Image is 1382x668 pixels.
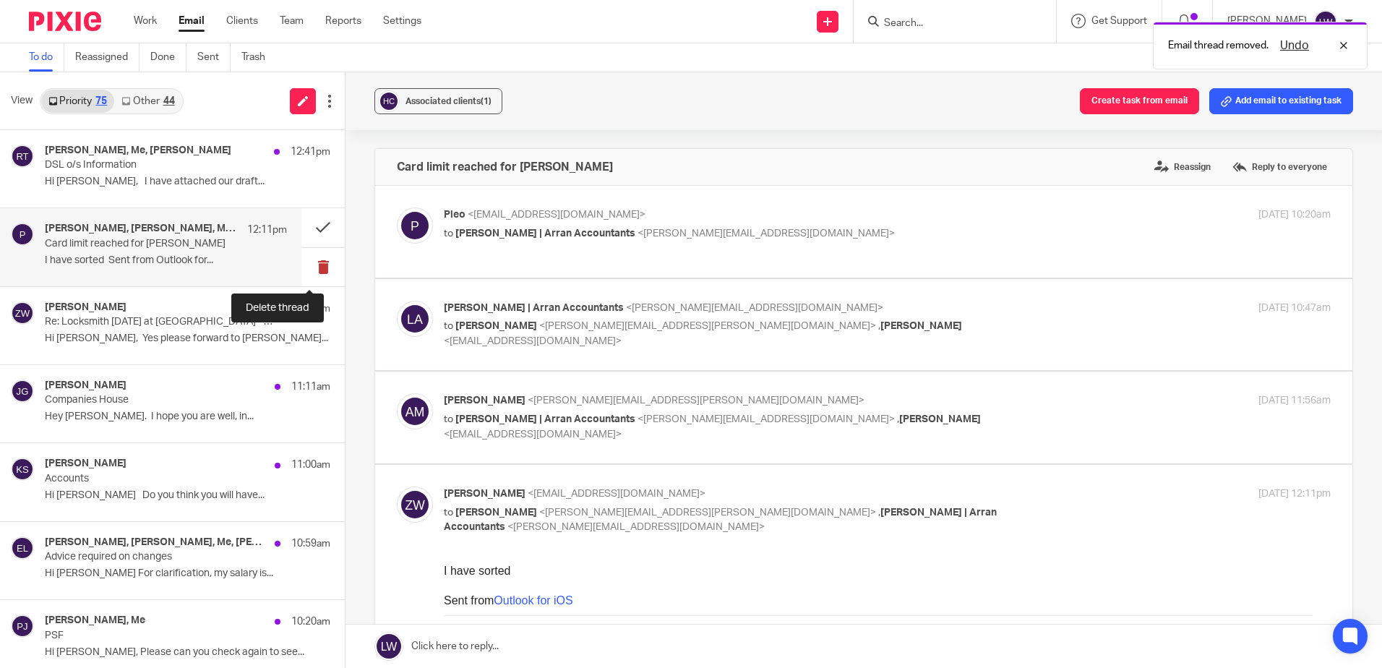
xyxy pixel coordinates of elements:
a: View card limits [17,653,122,665]
span: [PERSON_NAME] [444,489,525,499]
span: [PERSON_NAME]’s cards are frozen [17,456,346,513]
p: [DATE] 10:47am [1258,301,1331,316]
span: [PERSON_NAME] [455,321,537,331]
p: Re: Locksmith [DATE] at [GEOGRAPHIC_DATA] - [GEOGRAPHIC_DATA] Properties [45,316,273,328]
a: Email [179,14,205,28]
p: 10:20am [291,615,330,629]
div: 44 [163,96,175,106]
span: , [878,508,880,518]
h4: [PERSON_NAME], Me, [PERSON_NAME] [45,145,231,157]
span: <[EMAIL_ADDRESS][DOMAIN_NAME]> [444,429,622,440]
img: svg%3E [378,90,400,112]
p: Hi [PERSON_NAME], Yes please forward to [PERSON_NAME]... [45,333,330,345]
span: <[EMAIL_ADDRESS][DOMAIN_NAME]> [528,489,705,499]
span: to [444,508,453,518]
p: [DATE] 12:11pm [1258,487,1331,502]
a: Sent [197,43,231,72]
img: svg%3E [397,487,433,523]
span: [PERSON_NAME] [455,508,537,518]
label: Reassign [1151,156,1214,178]
label: Reply to everyone [1229,156,1331,178]
span: <[PERSON_NAME][EMAIL_ADDRESS][PERSON_NAME][DOMAIN_NAME]> [528,395,864,406]
img: svg%3E [397,301,433,337]
a: Reports [325,14,361,28]
span: [PERSON_NAME] | Arran Accountants [455,228,635,239]
span: [PERSON_NAME] | Arran Accountants [455,414,635,424]
p: I have sorted Sent from Outlook for... [45,254,287,267]
button: Undo [1276,37,1313,54]
span: <[PERSON_NAME][EMAIL_ADDRESS][DOMAIN_NAME]> [626,303,883,313]
h4: Card limit reached for [PERSON_NAME] [397,160,613,174]
span: [PERSON_NAME] [880,321,962,331]
button: Create task from email [1080,88,1199,114]
p: 12:41pm [291,145,330,159]
span: [PERSON_NAME] [444,395,525,406]
p: Hey [PERSON_NAME]. I hope you are well, in... [45,411,330,423]
a: Team [280,14,304,28]
p: Card limit reached for [PERSON_NAME] [45,238,239,250]
a: Reassigned [75,43,140,72]
p: [DATE] 10:20am [1258,207,1331,223]
span: [PERSON_NAME] | Arran Accountants [444,303,624,313]
span: to [444,321,453,331]
img: svg%3E [397,393,433,429]
p: DSL o/s Information [45,159,273,171]
img: Pixie [29,12,101,31]
img: svg%3E [11,145,34,168]
img: svg%3E [397,207,433,244]
span: [PERSON_NAME] [899,414,981,424]
span: <[EMAIL_ADDRESS][DOMAIN_NAME]> [468,210,645,220]
span: to [444,228,453,239]
span: <[PERSON_NAME][EMAIL_ADDRESS][PERSON_NAME][DOMAIN_NAME]> [539,508,876,518]
h4: [PERSON_NAME], [PERSON_NAME], Me, Pleo [45,223,240,235]
span: You can undo this by temporarily increasing [PERSON_NAME]’s monthly spending limit. [17,589,391,622]
span: View card limits [35,654,105,665]
div: 75 [95,96,107,106]
p: 10:59am [291,536,330,551]
a: Other44 [114,90,181,113]
a: Settings [383,14,421,28]
h4: [PERSON_NAME] [45,301,126,314]
p: Hi [PERSON_NAME], I have attached our draft... [45,176,330,188]
a: Clients [226,14,258,28]
a: To do [29,43,64,72]
span: (1) [481,97,492,106]
p: 12:11pm [247,223,287,237]
button: Associated clients(1) [374,88,502,114]
span: <[PERSON_NAME][EMAIL_ADDRESS][DOMAIN_NAME]> [638,228,895,239]
a: Outlook for iOS [50,30,129,43]
img: svg%3E [11,458,34,481]
h4: [PERSON_NAME] [45,380,126,392]
span: , [897,414,899,424]
p: Hi [PERSON_NAME], Please can you check again to see... [45,646,330,659]
p: 11:20am [291,301,330,316]
h4: [PERSON_NAME], Me [45,615,145,627]
img: svg%3E [11,615,34,638]
img: svg%3E [11,223,34,246]
img: svg%3E [1314,10,1337,33]
h4: [PERSON_NAME] [45,458,126,470]
a: Trash [241,43,276,72]
h4: [PERSON_NAME], [PERSON_NAME], Me, [PERSON_NAME] Bairns [45,536,267,549]
img: svg%3E [11,380,34,403]
p: 11:11am [291,380,330,394]
p: Hi [PERSON_NAME] For clarification, my salary is... [45,568,330,580]
a: Done [150,43,186,72]
p: PSF [45,630,273,642]
a: Priority75 [41,90,114,113]
button: Add email to existing task [1209,88,1353,114]
span: View [11,93,33,108]
p: Companies House [45,394,273,406]
span: Pleo [444,210,465,220]
p: Advice required on changes [45,551,273,563]
span: <[PERSON_NAME][EMAIL_ADDRESS][PERSON_NAME][DOMAIN_NAME]> [539,321,876,331]
span: <[PERSON_NAME][EMAIL_ADDRESS][DOMAIN_NAME]> [507,522,765,532]
p: Hi [PERSON_NAME] Do you think you will have... [45,489,330,502]
span: <[EMAIL_ADDRESS][DOMAIN_NAME]> [444,336,622,346]
p: [DATE] 11:56am [1258,393,1331,408]
span: to [444,414,453,424]
span: , [878,321,880,331]
p: Accounts [45,473,273,485]
img: svg%3E [11,536,34,560]
span: The spending limit has been reached on [PERSON_NAME] cards, and they are now frozen for the rest ... [17,529,404,562]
